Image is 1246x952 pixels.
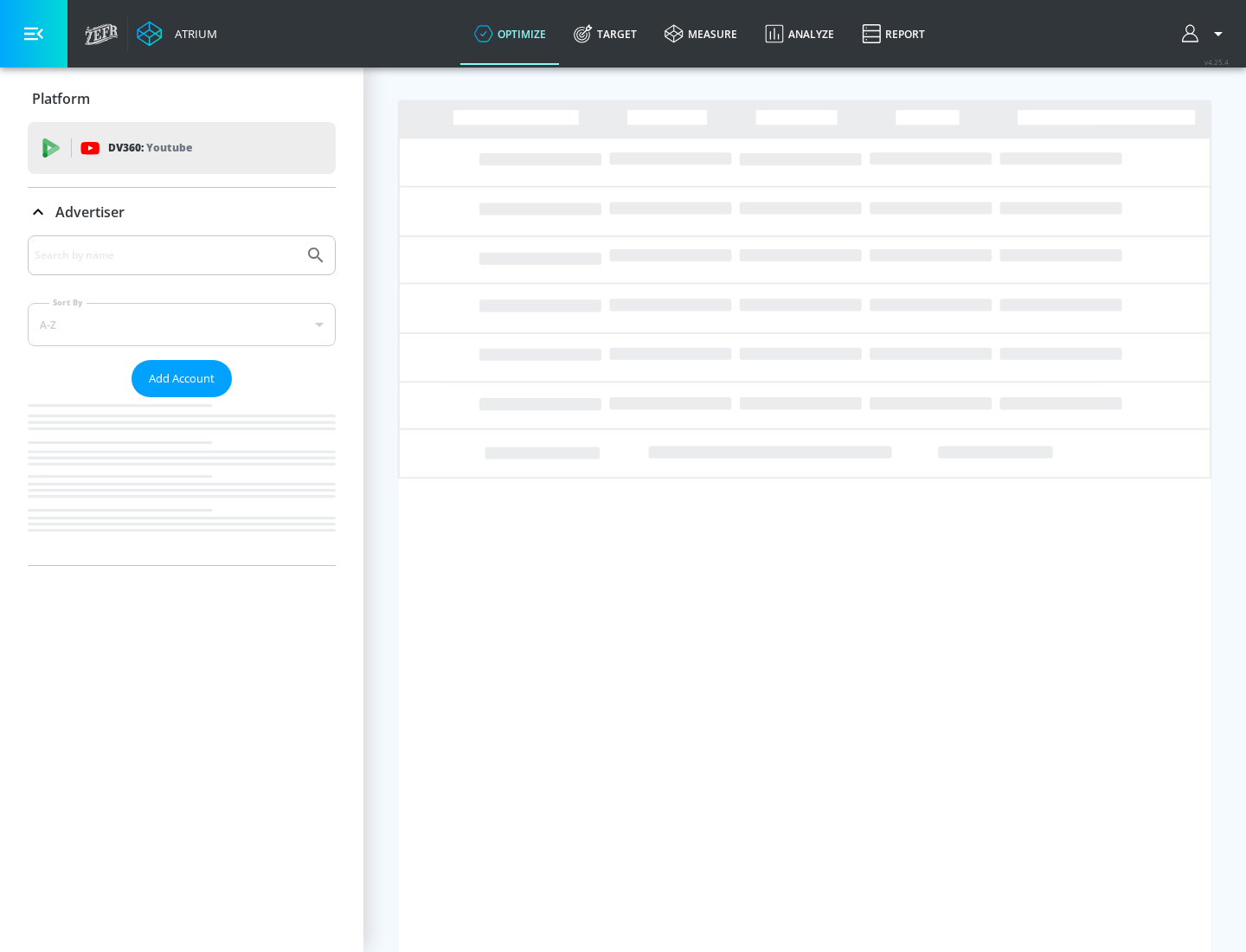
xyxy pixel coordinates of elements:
label: Sort By [49,297,87,308]
a: Target [560,3,651,65]
input: Search by name [35,244,297,267]
div: DV360: Youtube [28,122,336,174]
p: Platform [32,89,90,108]
div: A-Z [28,303,336,346]
div: Advertiser [28,235,336,565]
a: Analyze [751,3,848,65]
div: Platform [28,74,336,123]
p: Advertiser [55,203,125,222]
a: measure [651,3,751,65]
div: Advertiser [28,188,336,236]
span: Add Account [149,369,215,389]
p: DV360: [108,138,192,158]
a: optimize [460,3,560,65]
span: v 4.25.4 [1204,57,1229,67]
a: Atrium [137,21,217,47]
a: Report [848,3,939,65]
nav: list of Advertiser [28,397,336,565]
button: Add Account [132,360,232,397]
div: Atrium [168,26,217,42]
p: Youtube [146,138,192,157]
